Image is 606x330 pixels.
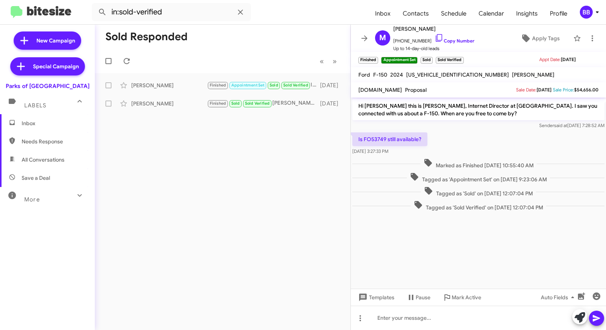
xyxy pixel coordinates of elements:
[421,158,537,169] span: Marked as Finished [DATE] 10:55:40 AM
[411,200,546,211] span: Tagged as 'Sold Verified' on [DATE] 12:07:04 PM
[473,3,510,25] a: Calendar
[14,31,81,50] a: New Campaign
[328,53,341,69] button: Next
[544,3,573,25] a: Profile
[131,100,207,107] div: [PERSON_NAME]
[435,3,473,25] a: Schedule
[105,31,188,43] h1: Sold Responded
[539,123,604,128] span: Sender [DATE] 7:28:52 AM
[574,87,598,93] span: $54,656.00
[435,38,474,44] a: Copy Number
[373,71,387,78] span: F-150
[316,53,341,69] nav: Page navigation example
[33,63,79,70] span: Special Campaign
[357,291,394,304] span: Templates
[516,87,537,93] span: Sale Date:
[541,291,577,304] span: Auto Fields
[320,82,344,89] div: [DATE]
[532,31,560,45] span: Apply Tags
[553,87,574,93] span: Sale Price:
[131,82,207,89] div: [PERSON_NAME]
[400,291,436,304] button: Pause
[539,57,561,62] span: Appt Date:
[22,138,86,145] span: Needs Response
[407,172,550,183] span: Tagged as 'Appointment Set' on [DATE] 9:23:06 AM
[352,148,388,154] span: [DATE] 3:27:33 PM
[535,291,583,304] button: Auto Fields
[379,32,386,44] span: M
[320,100,344,107] div: [DATE]
[24,102,46,109] span: Labels
[24,196,40,203] span: More
[406,71,509,78] span: [US_VEHICLE_IDENTIFICATION_NUMBER]
[369,3,397,25] a: Inbox
[10,57,85,75] a: Special Campaign
[421,186,536,197] span: Tagged as 'Sold' on [DATE] 12:07:04 PM
[22,119,86,127] span: Inbox
[210,83,226,88] span: Finished
[36,37,75,44] span: New Campaign
[333,57,337,66] span: »
[207,81,320,90] div: Is FO53749 still available?
[452,291,481,304] span: Mark Active
[283,83,308,88] span: Sold Verified
[358,86,402,93] span: [DOMAIN_NAME]
[352,132,427,146] p: Is FO53749 still available?
[390,71,403,78] span: 2024
[231,101,240,106] span: Sold
[320,57,324,66] span: «
[421,57,433,64] small: Sold
[405,86,427,93] span: Proposal
[554,123,567,128] span: said at
[22,174,50,182] span: Save a Deal
[207,99,320,108] div: [PERSON_NAME] and [PERSON_NAME] were outstanding !
[393,45,474,52] span: Up to 14-day-old leads
[352,99,604,120] p: Hi [PERSON_NAME] this is [PERSON_NAME], Internet Director at [GEOGRAPHIC_DATA]. I saw you connect...
[561,57,576,62] span: [DATE]
[436,57,463,64] small: Sold Verified
[580,6,593,19] div: BB
[358,71,370,78] span: Ford
[381,57,417,64] small: Appointment Set
[245,101,270,106] span: Sold Verified
[393,24,474,33] span: [PERSON_NAME]
[397,3,435,25] a: Contacts
[537,87,551,93] span: [DATE]
[416,291,430,304] span: Pause
[231,83,265,88] span: Appointment Set
[358,57,378,64] small: Finished
[512,71,554,78] span: [PERSON_NAME]
[510,3,544,25] a: Insights
[210,101,226,106] span: Finished
[22,156,64,163] span: All Conversations
[393,33,474,45] span: [PHONE_NUMBER]
[6,82,89,90] div: Parks of [GEOGRAPHIC_DATA]
[92,3,251,21] input: Search
[510,31,570,45] button: Apply Tags
[315,53,328,69] button: Previous
[270,83,278,88] span: Sold
[573,6,598,19] button: BB
[351,291,400,304] button: Templates
[436,291,487,304] button: Mark Active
